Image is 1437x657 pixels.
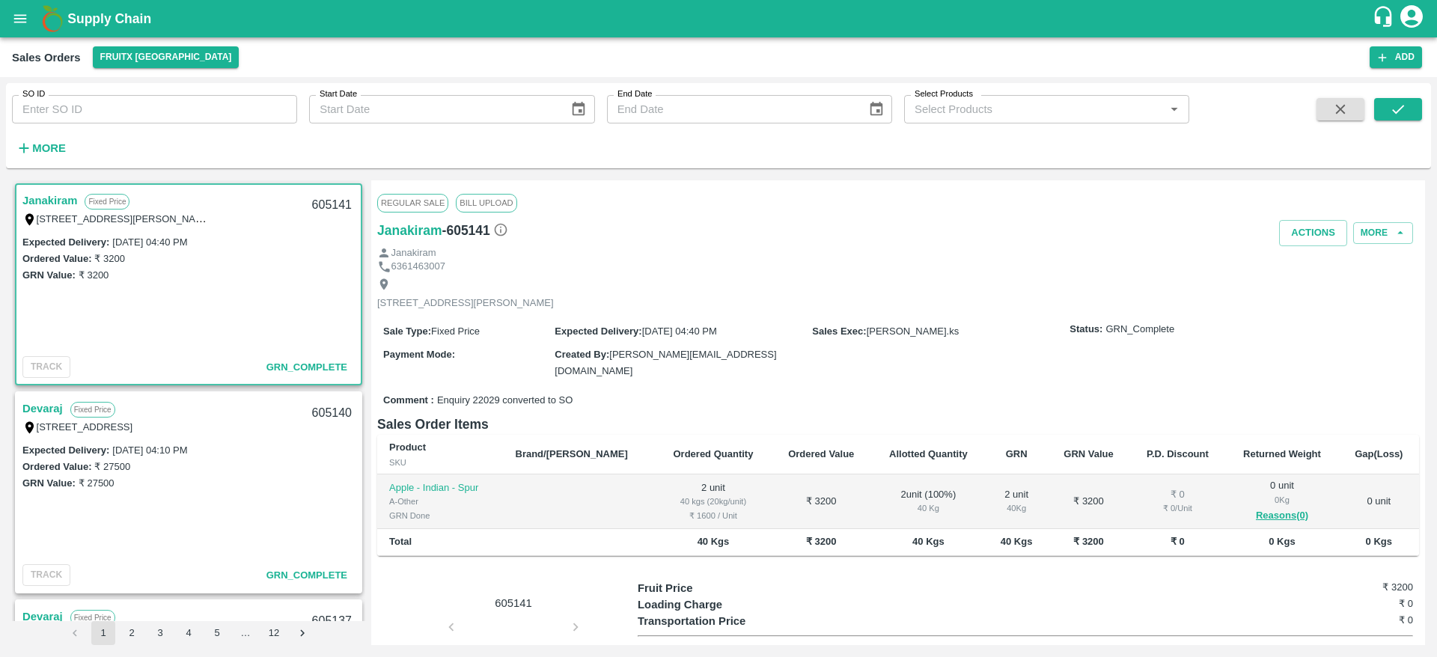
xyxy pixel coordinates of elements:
button: Actions [1279,220,1347,246]
h6: - 605141 [442,220,508,241]
img: logo [37,4,67,34]
a: Devaraj [22,607,63,626]
span: Enquiry 22029 converted to SO [437,394,573,408]
h6: ₹ 3200 [1284,642,1413,657]
p: Fixed Price [70,402,115,418]
b: ₹ 0 [1171,536,1185,547]
button: Go to page 5 [205,621,229,645]
button: Choose date [862,95,891,123]
button: More [1353,222,1413,244]
button: Add [1370,46,1422,68]
div: … [234,626,257,641]
label: [DATE] 04:10 PM [112,444,187,456]
button: Go to next page [290,621,314,645]
label: Payment Mode : [383,349,455,360]
label: Expected Delivery : [555,326,641,337]
label: Start Date [320,88,357,100]
button: page 1 [91,621,115,645]
b: ₹ 3200 [1073,536,1104,547]
div: 2 unit ( 100 %) [883,488,973,516]
p: Fruit Price [638,580,832,596]
a: Janakiram [377,220,442,241]
label: Ordered Value: [22,253,91,264]
td: 2 unit [656,474,772,529]
p: [STREET_ADDRESS][PERSON_NAME] [377,296,554,311]
input: End Date [607,95,856,123]
span: [PERSON_NAME].ks [867,326,959,337]
b: 40 Kgs [1001,536,1033,547]
span: GRN_Complete [266,361,347,373]
p: Fixed Price [70,610,115,626]
label: Ordered Value: [22,461,91,472]
b: GRN [1006,448,1028,459]
p: 605141 [457,595,570,611]
p: Loading Charge [638,596,832,613]
label: Sales Exec : [812,326,866,337]
h6: ₹ 0 [1284,596,1413,611]
p: Fixed Price [85,194,129,210]
button: More [12,135,70,161]
button: Reasons(0) [1237,507,1326,525]
p: 6361463007 [391,260,445,274]
p: Apple - Indian - Spur [389,481,492,495]
div: 40 kgs (20kg/unit) [668,495,760,508]
input: Enter SO ID [12,95,297,123]
b: Product [389,441,426,453]
h6: ₹ 0 [1284,613,1413,628]
div: SKU [389,456,492,469]
div: ₹ 0 / Unit [1141,501,1213,515]
td: ₹ 3200 [1048,474,1130,529]
b: Total [389,536,412,547]
div: A-Other [389,495,492,508]
div: 605140 [303,396,361,431]
b: 0 Kgs [1366,536,1392,547]
div: 605137 [303,604,361,639]
label: [STREET_ADDRESS] [37,421,133,433]
p: Janakiram [391,246,436,260]
a: Devaraj [22,399,63,418]
div: account of current user [1398,3,1425,34]
td: 0 unit [1339,474,1419,529]
b: GRN Value [1064,448,1113,459]
b: ₹ 3200 [806,536,837,547]
b: Ordered Value [788,448,854,459]
b: Gap(Loss) [1355,448,1403,459]
b: 40 Kgs [912,536,945,547]
span: [PERSON_NAME][EMAIL_ADDRESS][DOMAIN_NAME] [555,349,776,376]
label: GRN Value: [22,477,76,489]
input: Start Date [309,95,558,123]
strong: More [32,142,66,154]
button: Open [1165,100,1184,119]
div: customer-support [1372,5,1398,32]
b: 40 Kgs [698,536,730,547]
div: GRN Done [389,509,492,522]
span: Fixed Price [431,326,480,337]
label: ₹ 3200 [94,253,125,264]
label: [DATE] 04:40 PM [112,236,187,248]
b: Returned Weight [1243,448,1321,459]
label: GRN Value: [22,269,76,281]
label: ₹ 27500 [94,461,130,472]
div: ₹ 0 [1141,488,1213,502]
b: P.D. Discount [1147,448,1209,459]
div: 40 Kg [883,501,973,515]
div: 605141 [303,188,361,223]
div: 0 unit [1237,479,1326,524]
span: [DATE] 04:40 PM [642,326,717,337]
b: Allotted Quantity [889,448,968,459]
button: Go to page 3 [148,621,172,645]
button: open drawer [3,1,37,36]
span: GRN_Complete [266,569,347,581]
label: Sale Type : [383,326,431,337]
div: 0 Kg [1237,493,1326,507]
label: Created By : [555,349,609,360]
label: ₹ 3200 [79,269,109,281]
input: Select Products [909,100,1160,119]
span: GRN_Complete [1105,323,1174,337]
b: Ordered Quantity [673,448,753,459]
label: Status: [1070,323,1102,337]
span: Regular Sale [377,194,448,212]
label: ₹ 27500 [79,477,115,489]
label: [STREET_ADDRESS][PERSON_NAME] [37,213,213,224]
